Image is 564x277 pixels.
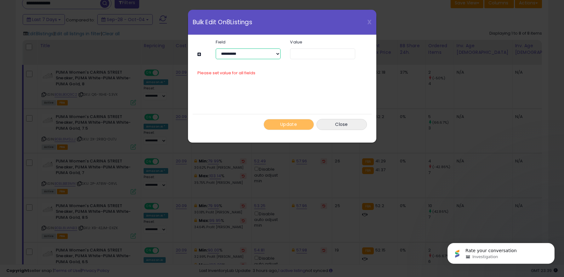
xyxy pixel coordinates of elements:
button: Close [316,119,367,130]
span: Update [280,121,297,127]
span: Bulk Edit On 8 Listings [193,19,252,25]
span: Please set value for all fields [197,70,255,76]
iframe: Intercom notifications message [438,230,564,274]
span: X [367,18,372,26]
label: Value [285,40,360,44]
label: Field [211,40,285,44]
